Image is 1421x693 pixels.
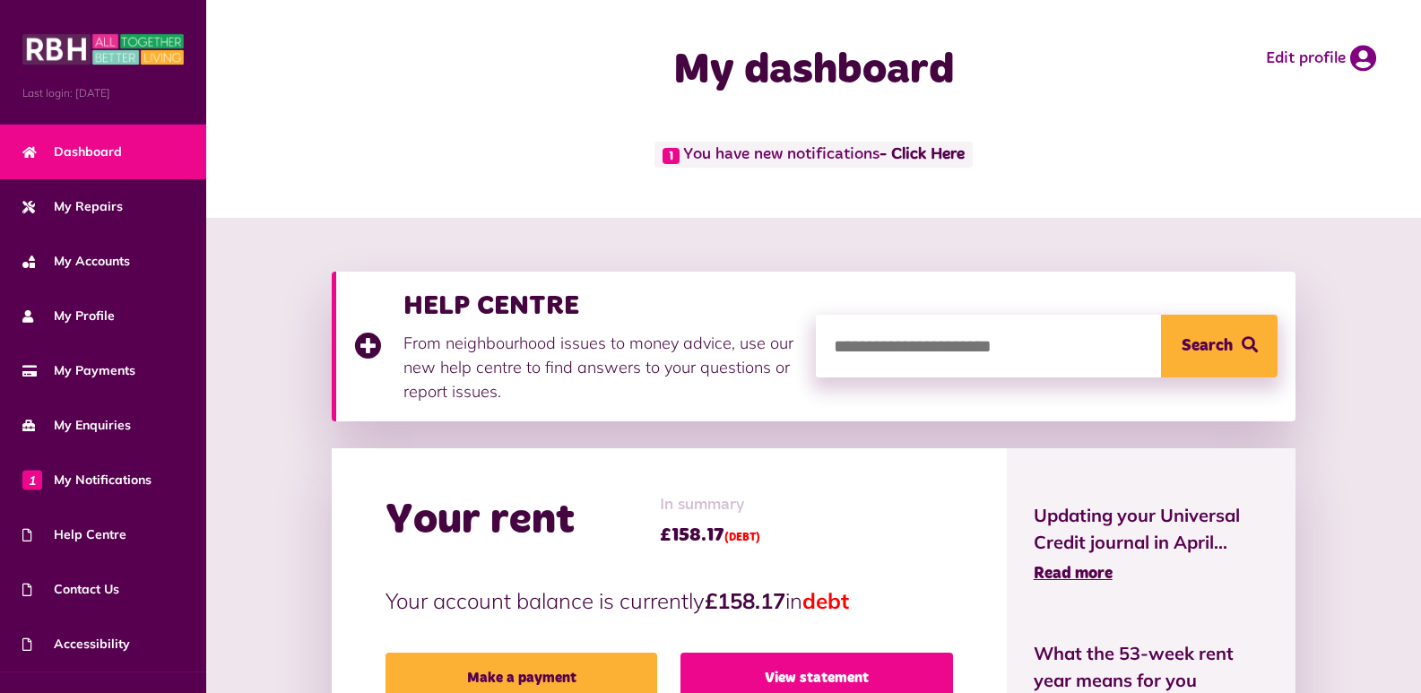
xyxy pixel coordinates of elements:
span: Updating your Universal Credit journal in April... [1034,502,1269,556]
span: Accessibility [22,635,130,654]
span: Last login: [DATE] [22,85,184,101]
span: Read more [1034,566,1113,582]
span: My Repairs [22,197,123,216]
span: debt [802,587,849,614]
span: My Notifications [22,471,152,489]
a: Edit profile [1266,45,1376,72]
h1: My dashboard [528,45,1100,97]
img: MyRBH [22,31,184,67]
p: From neighbourhood issues to money advice, use our new help centre to find answers to your questi... [403,331,798,403]
span: Help Centre [22,525,126,544]
span: Search [1182,315,1233,377]
span: My Enquiries [22,416,131,435]
span: My Payments [22,361,135,380]
span: (DEBT) [724,533,760,543]
span: 1 [22,470,42,489]
span: You have new notifications [654,142,973,168]
span: My Accounts [22,252,130,271]
span: £158.17 [660,522,760,549]
h3: HELP CENTRE [403,290,798,322]
button: Search [1161,315,1278,377]
p: Your account balance is currently in [386,585,953,617]
strong: £158.17 [705,587,785,614]
span: Dashboard [22,143,122,161]
a: - Click Here [879,147,965,163]
span: 1 [663,148,680,164]
span: Contact Us [22,580,119,599]
a: Updating your Universal Credit journal in April... Read more [1034,502,1269,586]
h2: Your rent [386,495,575,547]
span: My Profile [22,307,115,325]
span: In summary [660,493,760,517]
